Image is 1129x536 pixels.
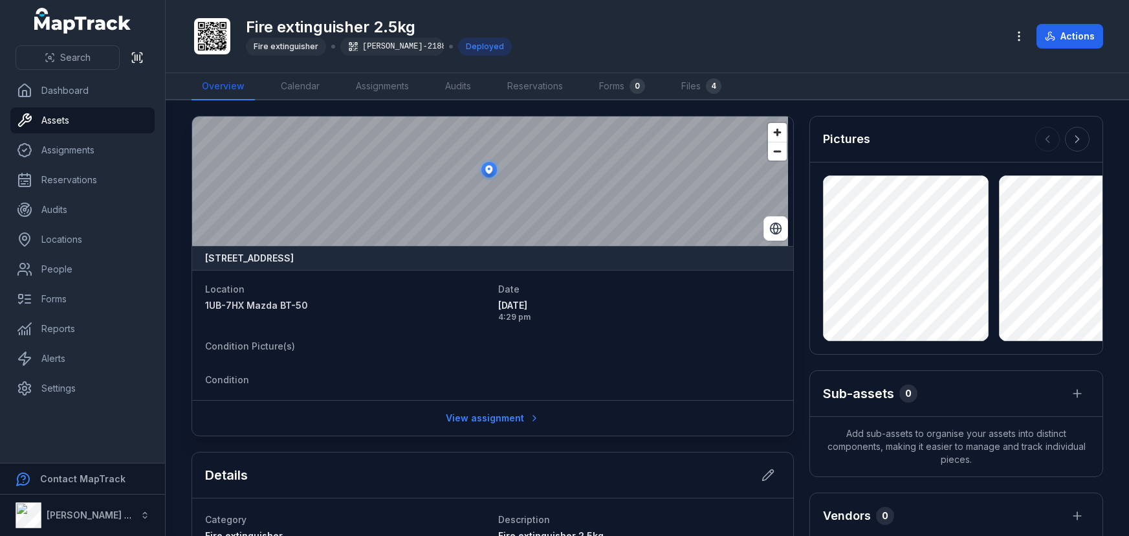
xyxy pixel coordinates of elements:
[10,137,155,163] a: Assignments
[10,167,155,193] a: Reservations
[497,73,573,100] a: Reservations
[205,252,294,265] strong: [STREET_ADDRESS]
[10,286,155,312] a: Forms
[498,299,781,322] time: 8/26/2025, 4:29:11 PM
[40,473,126,484] strong: Contact MapTrack
[205,466,248,484] h2: Details
[671,73,732,100] a: Files4
[205,300,308,311] span: 1UB-7HX Mazda BT-50
[899,385,917,403] div: 0
[205,284,245,295] span: Location
[10,316,155,342] a: Reports
[254,41,318,51] span: Fire extinguisher
[192,73,255,100] a: Overview
[876,507,894,525] div: 0
[10,256,155,282] a: People
[498,514,550,525] span: Description
[458,38,512,56] div: Deployed
[205,374,249,385] span: Condition
[60,51,91,64] span: Search
[10,375,155,401] a: Settings
[589,73,655,100] a: Forms0
[10,107,155,133] a: Assets
[763,216,788,241] button: Switch to Satellite View
[270,73,330,100] a: Calendar
[10,78,155,104] a: Dashboard
[823,385,894,403] h2: Sub-assets
[435,73,481,100] a: Audits
[192,117,788,246] canvas: Map
[345,73,419,100] a: Assignments
[706,78,721,94] div: 4
[823,507,871,525] h3: Vendors
[34,8,131,34] a: MapTrack
[823,130,870,148] h3: Pictures
[810,417,1102,476] span: Add sub-assets to organise your assets into distinct components, making it easier to manage and t...
[16,45,120,70] button: Search
[768,123,787,142] button: Zoom in
[498,299,781,312] span: [DATE]
[47,509,137,520] strong: [PERSON_NAME] Air
[246,17,512,38] h1: Fire extinguisher 2.5kg
[205,514,247,525] span: Category
[205,341,295,352] span: Condition Picture(s)
[340,38,444,56] div: [PERSON_NAME]-2188
[437,406,548,430] a: View assignment
[498,284,520,295] span: Date
[768,142,787,161] button: Zoom out
[498,312,781,322] span: 4:29 pm
[10,197,155,223] a: Audits
[10,227,155,252] a: Locations
[1036,24,1103,49] button: Actions
[10,346,155,372] a: Alerts
[205,299,488,312] a: 1UB-7HX Mazda BT-50
[630,78,645,94] div: 0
